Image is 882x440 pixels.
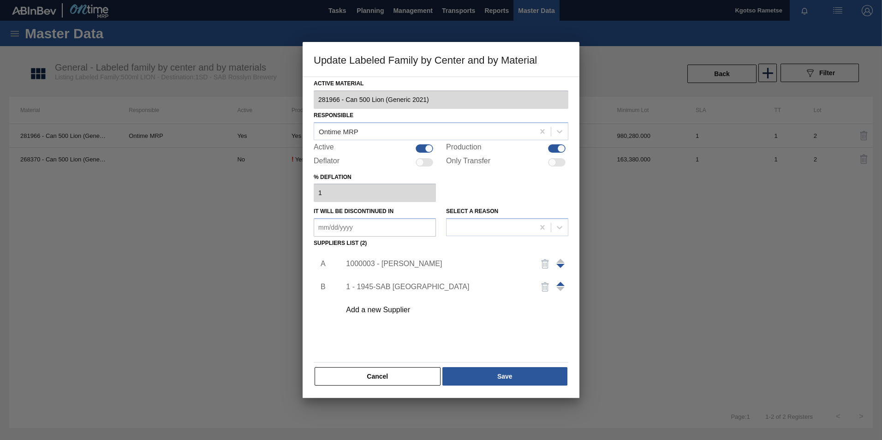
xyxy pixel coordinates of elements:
button: delete-icon [534,253,556,275]
button: Save [442,367,567,386]
button: Cancel [315,367,441,386]
img: delete-icon [540,258,551,269]
div: Add a new Supplier [346,306,527,314]
label: Responsible [314,112,353,119]
label: Deflator [314,157,340,168]
li: B [314,275,328,298]
img: delete-icon [540,281,551,292]
span: Move up [556,264,565,268]
label: Suppliers list (2) [314,240,367,246]
li: A [314,252,328,275]
input: mm/dd/yyyy [314,218,436,237]
label: % deflation [314,171,436,184]
label: It will be discontinued in [314,208,393,214]
label: Select a reason [446,208,498,214]
label: Production [446,143,482,154]
h3: Update Labeled Family by Center and by Material [303,42,579,77]
div: 1 - 1945-SAB [GEOGRAPHIC_DATA] [346,283,527,291]
label: Active Material [314,77,568,90]
label: Active [314,143,334,154]
button: delete-icon [534,276,556,298]
div: Ontime MRP [319,127,358,135]
label: Only Transfer [446,157,490,168]
div: 1000003 - [PERSON_NAME] [346,260,527,268]
span: Move up [556,282,565,286]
